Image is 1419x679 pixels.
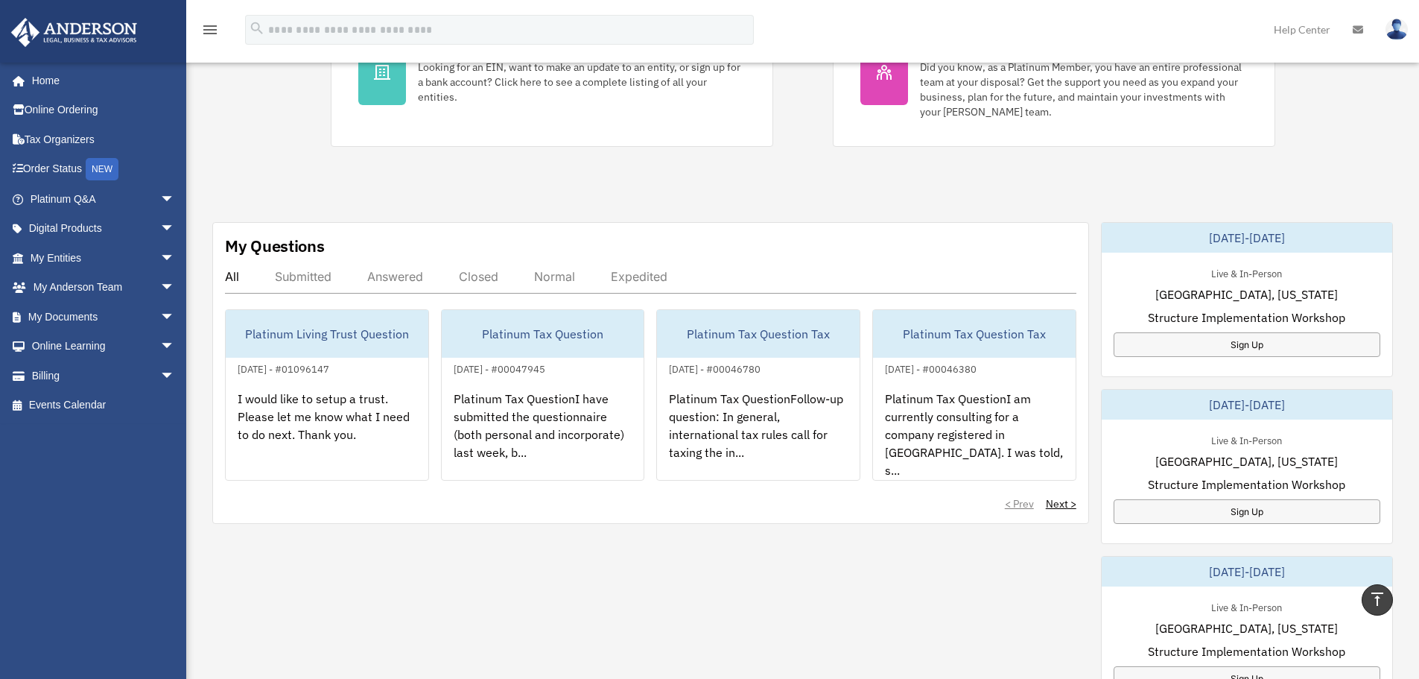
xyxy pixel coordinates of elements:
[459,269,498,284] div: Closed
[1148,642,1345,660] span: Structure Implementation Workshop
[10,243,197,273] a: My Entitiesarrow_drop_down
[160,332,190,362] span: arrow_drop_down
[10,332,197,361] a: Online Learningarrow_drop_down
[1114,499,1380,524] a: Sign Up
[1102,390,1392,420] div: [DATE]-[DATE]
[1199,599,1294,614] div: Live & In-Person
[1362,584,1393,616] a: vertical_align_top
[1199,432,1294,447] div: Live & In-Person
[657,360,772,376] div: [DATE] - #00046780
[534,269,575,284] div: Normal
[873,378,1076,494] div: Platinum Tax QuestionI am currently consulting for a company registered in [GEOGRAPHIC_DATA]. I w...
[226,360,341,376] div: [DATE] - #01096147
[1155,619,1338,637] span: [GEOGRAPHIC_DATA], [US_STATE]
[1385,19,1408,40] img: User Pic
[920,60,1248,119] div: Did you know, as a Platinum Member, you have an entire professional team at your disposal? Get th...
[1148,309,1345,326] span: Structure Implementation Workshop
[1114,332,1380,357] a: Sign Up
[1102,223,1392,253] div: [DATE]-[DATE]
[1155,285,1338,303] span: [GEOGRAPHIC_DATA], [US_STATE]
[160,214,190,244] span: arrow_drop_down
[160,302,190,332] span: arrow_drop_down
[367,269,423,284] div: Answered
[160,361,190,391] span: arrow_drop_down
[442,378,644,494] div: Platinum Tax QuestionI have submitted the questionnaire (both personal and incorporate) last week...
[418,60,746,104] div: Looking for an EIN, want to make an update to an entity, or sign up for a bank account? Click her...
[10,361,197,391] a: Billingarrow_drop_down
[10,95,197,125] a: Online Ordering
[160,243,190,274] span: arrow_drop_down
[611,269,667,284] div: Expedited
[201,21,219,39] i: menu
[86,158,118,180] div: NEW
[1148,476,1345,493] span: Structure Implementation Workshop
[226,378,428,494] div: I would like to setup a trust. Please let me know what I need to do next. Thank you.
[1102,557,1392,587] div: [DATE]-[DATE]
[10,302,197,332] a: My Documentsarrow_drop_down
[442,360,557,376] div: [DATE] - #00047945
[10,391,197,420] a: Events Calendar
[10,184,197,214] a: Platinum Q&Aarrow_drop_down
[1199,265,1294,280] div: Live & In-Person
[160,273,190,303] span: arrow_drop_down
[226,310,428,358] div: Platinum Living Trust Question
[1155,452,1338,470] span: [GEOGRAPHIC_DATA], [US_STATE]
[10,273,197,303] a: My Anderson Teamarrow_drop_down
[656,309,860,481] a: Platinum Tax Question Tax[DATE] - #00046780Platinum Tax QuestionFollow-up question: In general, i...
[872,309,1076,481] a: Platinum Tax Question Tax[DATE] - #00046380Platinum Tax QuestionI am currently consulting for a c...
[331,12,773,147] a: My Entities Looking for an EIN, want to make an update to an entity, or sign up for a bank accoun...
[1368,590,1386,608] i: vertical_align_top
[7,18,142,47] img: Anderson Advisors Platinum Portal
[1046,496,1076,511] a: Next >
[249,20,265,37] i: search
[441,309,645,481] a: Platinum Tax Question[DATE] - #00047945Platinum Tax QuestionI have submitted the questionnaire (b...
[873,310,1076,358] div: Platinum Tax Question Tax
[10,66,190,95] a: Home
[201,26,219,39] a: menu
[657,378,860,494] div: Platinum Tax QuestionFollow-up question: In general, international tax rules call for taxing the ...
[10,154,197,185] a: Order StatusNEW
[225,235,325,257] div: My Questions
[160,184,190,215] span: arrow_drop_down
[10,214,197,244] a: Digital Productsarrow_drop_down
[225,309,429,481] a: Platinum Living Trust Question[DATE] - #01096147I would like to setup a trust. Please let me know...
[442,310,644,358] div: Platinum Tax Question
[657,310,860,358] div: Platinum Tax Question Tax
[10,124,197,154] a: Tax Organizers
[225,269,239,284] div: All
[275,269,331,284] div: Submitted
[873,360,988,376] div: [DATE] - #00046380
[833,12,1275,147] a: My Anderson Team Did you know, as a Platinum Member, you have an entire professional team at your...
